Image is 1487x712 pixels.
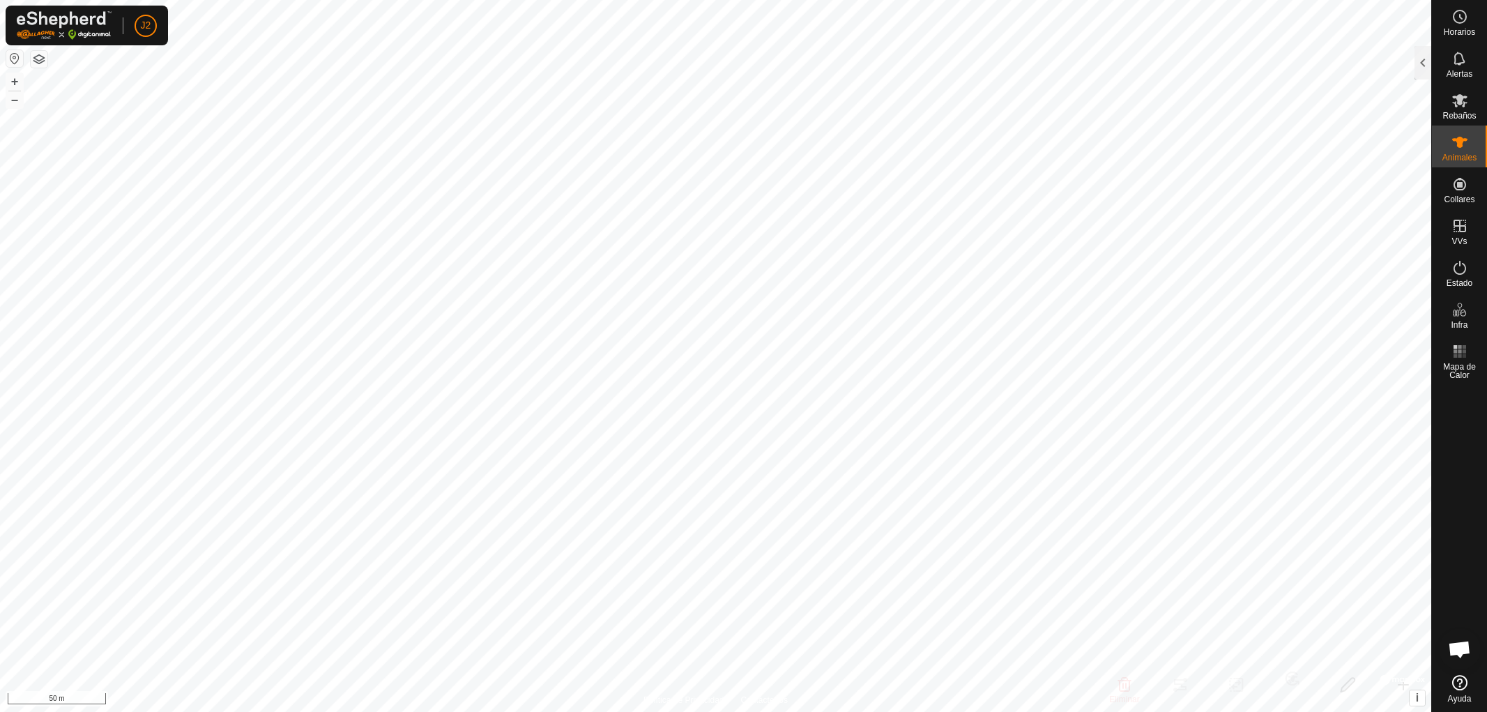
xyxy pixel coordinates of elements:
[1442,153,1477,162] span: Animales
[1451,321,1467,329] span: Infra
[1447,70,1472,78] span: Alertas
[1444,195,1474,204] span: Collares
[1444,28,1475,36] span: Horarios
[1442,112,1476,120] span: Rebaños
[1432,669,1487,709] a: Ayuda
[1410,690,1425,706] button: i
[17,11,112,40] img: Logo Gallagher
[6,91,23,108] button: –
[6,50,23,67] button: Restablecer Mapa
[643,694,724,706] a: Política de Privacidad
[1448,695,1472,703] span: Ayuda
[1447,279,1472,287] span: Estado
[1435,363,1484,379] span: Mapa de Calor
[741,694,788,706] a: Contáctenos
[1451,237,1467,245] span: VVs
[31,51,47,68] button: Capas del Mapa
[141,18,151,33] span: J2
[1439,628,1481,670] div: Chat abierto
[1416,692,1419,704] span: i
[6,73,23,90] button: +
